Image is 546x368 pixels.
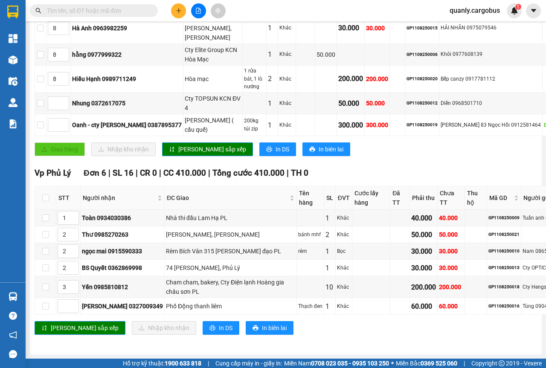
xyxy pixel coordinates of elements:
[35,321,125,335] button: sort-ascending[PERSON_NAME] sắp xếp
[59,103,69,110] span: Decrease Value
[56,186,81,210] th: STT
[176,8,182,14] span: plus
[72,263,77,268] span: up
[166,278,295,296] div: Cham cham, bakery, Cty Điện lạnh Hoàng gia châu sơn PL
[72,252,77,257] span: down
[309,146,315,153] span: printer
[405,44,439,66] td: GP1108250006
[407,75,438,82] div: GP1108250020
[59,97,69,103] span: Increase Value
[72,269,77,274] span: down
[337,264,351,272] div: Khác
[72,213,77,218] span: up
[530,7,537,14] span: caret-down
[82,213,163,223] div: Toàn 0934030386
[219,323,232,333] span: In DS
[69,212,78,218] span: Increase Value
[163,168,206,178] span: CC 410.000
[62,23,67,28] span: up
[185,74,241,84] div: Hòa mạc
[62,74,67,79] span: up
[59,28,69,35] span: Decrease Value
[69,287,78,293] span: Decrease Value
[203,321,239,335] button: printerIn DS
[82,246,163,256] div: ngọc mai 0915590333
[407,122,438,128] div: GP1108250019
[488,303,520,310] div: GP1108250016
[166,230,295,239] div: [PERSON_NAME], [PERSON_NAME]
[405,93,439,114] td: GP1108250012
[72,120,182,130] div: Oanh - cty [PERSON_NAME] 0387895377
[72,219,77,224] span: down
[82,282,163,292] div: Yến 0985810812
[9,292,17,301] img: warehouse-icon
[390,186,409,210] th: Đã TT
[215,359,282,368] span: Cung cấp máy in - giấy in:
[338,73,363,84] div: 200.000
[208,359,209,368] span: |
[421,360,457,367] strong: 0369 525 060
[325,301,334,312] div: 1
[411,213,436,223] div: 40.000
[59,22,69,28] span: Increase Value
[59,55,69,61] span: Decrease Value
[487,276,521,298] td: GP1108250018
[352,186,390,210] th: Cước lấy hàng
[72,23,182,33] div: Hà Anh 0963982259
[108,168,110,178] span: |
[488,231,520,238] div: GP1108250021
[9,331,17,339] span: notification
[279,75,294,83] div: Khác
[338,98,363,109] div: 50.000
[215,8,221,14] span: aim
[276,145,289,154] span: In DS
[69,228,78,235] span: Increase Value
[526,3,541,18] button: caret-down
[487,243,521,260] td: GP1108250010
[166,301,295,311] div: Phố Động thanh liêm
[298,231,322,239] div: bánh mhf
[411,301,436,312] div: 60.000
[297,186,324,210] th: Tên hàng
[69,251,78,258] span: Decrease Value
[396,359,457,368] span: Miền Bắc
[407,100,438,107] div: GP1108250012
[439,263,463,272] div: 30.000
[62,120,67,125] span: up
[84,168,106,178] span: Đơn 6
[488,264,520,271] div: GP1108250013
[410,186,438,210] th: Phải thu
[287,168,289,178] span: |
[208,168,210,178] span: |
[246,321,293,335] button: printerIn biên lai
[407,51,438,58] div: GP1108250006
[291,168,308,178] span: TH 0
[487,226,521,243] td: GP1108250021
[411,282,436,293] div: 200.000
[268,98,276,109] div: 1
[298,302,322,310] div: Thạch đen
[366,99,388,108] div: 50.000
[132,321,196,335] button: downloadNhập kho nhận
[140,168,157,178] span: CR 0
[169,146,175,153] span: sort-ascending
[69,235,78,241] span: Decrease Value
[311,360,389,367] strong: 0708 023 035 - 0935 103 250
[62,126,67,131] span: down
[72,74,182,84] div: Hiếu Hạnh 0989711249
[411,263,436,273] div: 30.000
[7,6,18,18] img: logo-vxr
[47,6,148,15] input: Tìm tên, số ĐT hoặc mã đơn
[337,302,351,310] div: Khác
[82,263,163,272] div: BS Quyết 0362869998
[72,229,77,235] span: up
[325,282,334,293] div: 10
[165,360,201,367] strong: 1900 633 818
[35,142,85,156] button: uploadGiao hàng
[405,13,439,44] td: GP1108250015
[171,3,186,18] button: plus
[9,34,17,43] img: dashboard-icon
[136,168,138,178] span: |
[337,214,351,222] div: Khác
[72,246,77,251] span: up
